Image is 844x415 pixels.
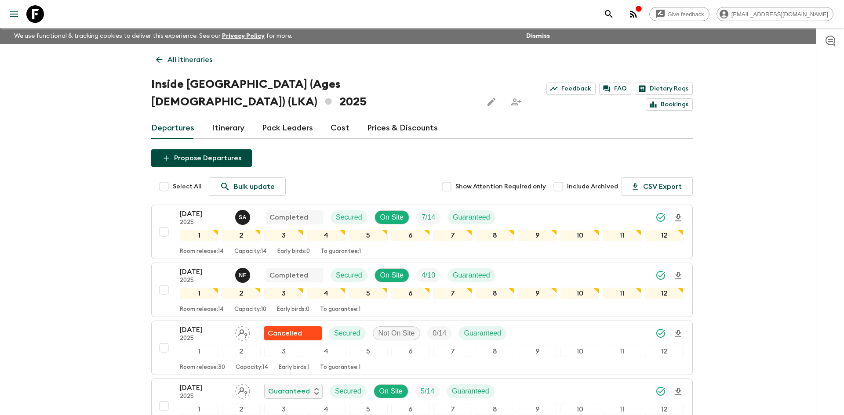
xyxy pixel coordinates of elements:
[180,383,228,393] p: [DATE]
[433,346,472,357] div: 7
[268,328,302,339] p: Cancelled
[151,51,217,69] a: All itineraries
[603,230,641,241] div: 11
[264,230,303,241] div: 3
[373,326,421,340] div: Not On Site
[349,346,388,357] div: 5
[151,263,693,317] button: [DATE]2025Niruth FernandoCompletedSecuredOn SiteTrip FillGuaranteed123456789101112Room release:14...
[599,83,631,95] a: FAQ
[307,346,346,357] div: 4
[180,306,224,313] p: Room release: 14
[173,182,202,191] span: Select All
[635,83,693,95] a: Dietary Reqs
[391,230,430,241] div: 6
[180,346,218,357] div: 1
[600,5,618,23] button: search adventures
[603,346,641,357] div: 11
[209,177,286,196] a: Bulk update
[264,404,303,415] div: 3
[349,230,388,241] div: 5
[433,288,472,299] div: 7
[329,326,366,340] div: Secured
[452,386,489,397] p: Guaranteed
[307,404,346,415] div: 4
[416,268,440,282] div: Trip Fill
[331,210,367,224] div: Secured
[330,384,367,398] div: Secured
[378,328,415,339] p: Not On Site
[235,328,250,336] span: Assign pack leader
[320,364,360,371] p: To guarantee: 1
[391,404,430,415] div: 6
[222,230,261,241] div: 2
[222,346,261,357] div: 2
[560,230,599,241] div: 10
[427,326,451,340] div: Trip Fill
[236,364,268,371] p: Capacity: 14
[422,212,435,223] p: 7 / 14
[673,213,684,223] svg: Download Onboarding
[603,288,641,299] div: 11
[415,384,440,398] div: Trip Fill
[646,98,693,111] a: Bookings
[518,230,557,241] div: 9
[180,209,228,219] p: [DATE]
[180,277,228,284] p: 2025
[649,7,709,21] a: Give feedback
[269,212,308,223] p: Completed
[567,182,618,191] span: Include Archived
[212,118,244,139] a: Itinerary
[235,271,252,278] span: Niruth Fernando
[380,212,404,223] p: On Site
[234,181,275,192] p: Bulk update
[234,306,266,313] p: Capacity: 10
[235,386,250,393] span: Assign pack leader
[180,364,225,371] p: Room release: 30
[507,93,525,111] span: Share this itinerary
[336,212,362,223] p: Secured
[180,288,218,299] div: 1
[180,219,228,226] p: 2025
[180,335,228,342] p: 2025
[433,404,472,415] div: 7
[655,386,666,397] svg: Synced Successfully
[453,270,490,281] p: Guaranteed
[645,346,684,357] div: 12
[180,404,218,415] div: 1
[655,270,666,281] svg: Synced Successfully
[391,346,430,357] div: 6
[673,386,684,397] svg: Download Onboarding
[180,230,218,241] div: 1
[264,326,322,340] div: Flash Pack cancellation
[433,328,446,339] p: 0 / 14
[222,404,261,415] div: 2
[167,54,212,65] p: All itineraries
[518,346,557,357] div: 9
[334,328,360,339] p: Secured
[269,270,308,281] p: Completed
[603,404,641,415] div: 11
[673,328,684,339] svg: Download Onboarding
[645,230,684,241] div: 12
[5,5,23,23] button: menu
[375,210,409,224] div: On Site
[331,268,367,282] div: Secured
[663,11,709,18] span: Give feedback
[151,149,252,167] button: Propose Departures
[476,404,514,415] div: 8
[655,328,666,339] svg: Synced Successfully
[268,386,310,397] p: Guaranteed
[655,212,666,223] svg: Synced Successfully
[645,404,684,415] div: 12
[546,83,596,95] a: Feedback
[180,248,224,255] p: Room release: 14
[518,404,557,415] div: 9
[560,288,599,299] div: 10
[453,212,490,223] p: Guaranteed
[336,270,362,281] p: Secured
[455,182,546,191] span: Show Attention Required only
[349,404,388,415] div: 5
[320,306,360,313] p: To guarantee: 1
[11,28,296,44] p: We use functional & tracking cookies to deliver this experience. See our for more.
[222,33,265,39] a: Privacy Policy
